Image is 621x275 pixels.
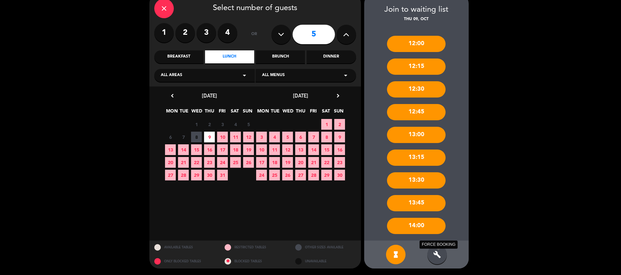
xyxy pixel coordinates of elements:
[282,144,293,155] span: 12
[191,107,202,118] span: WED
[204,119,215,130] span: 2
[218,23,237,43] label: 4
[178,157,189,168] span: 21
[191,119,202,130] span: 1
[241,72,248,79] i: arrow_drop_down
[282,132,293,142] span: 5
[269,132,280,142] span: 4
[290,241,361,255] div: OTHER SIZES AVAILABLE
[197,23,216,43] label: 3
[230,157,241,168] span: 25
[230,144,241,155] span: 18
[334,157,345,168] span: 23
[243,157,254,168] span: 26
[321,157,332,168] span: 22
[217,157,228,168] span: 24
[420,241,458,249] div: FORCE BOOKING
[308,170,319,180] span: 28
[204,170,215,180] span: 30
[243,132,254,142] span: 12
[204,157,215,168] span: 23
[364,4,469,16] div: Join to waiting list
[178,132,189,142] span: 7
[334,144,345,155] span: 16
[321,119,332,130] span: 1
[387,127,446,143] div: 13:00
[321,144,332,155] span: 15
[321,132,332,142] span: 8
[204,107,215,118] span: THU
[191,170,202,180] span: 29
[335,92,341,99] i: chevron_right
[307,50,356,63] div: Dinner
[178,144,189,155] span: 14
[295,144,306,155] span: 13
[160,5,168,12] i: close
[290,255,361,268] div: UNAVAILABLE
[308,144,319,155] span: 14
[242,107,253,118] span: SUN
[149,241,220,255] div: AVAILABLE TABLES
[295,157,306,168] span: 20
[191,157,202,168] span: 22
[334,132,345,142] span: 9
[217,107,228,118] span: FRI
[282,170,293,180] span: 26
[270,107,281,118] span: TUE
[244,23,265,46] div: or
[191,132,202,142] span: 8
[166,107,177,118] span: MON
[178,170,189,180] span: 28
[387,195,446,211] div: 13:45
[387,36,446,52] div: 12:00
[392,251,400,258] i: hourglass_full
[387,218,446,234] div: 14:00
[217,170,228,180] span: 31
[229,107,240,118] span: SAT
[308,132,319,142] span: 7
[387,81,446,98] div: 12:30
[220,255,290,268] div: BLOCKED TABLES
[154,50,203,63] div: Breakfast
[220,241,290,255] div: RESTRICTED TABLES
[387,59,446,75] div: 12:15
[165,157,176,168] span: 20
[243,144,254,155] span: 19
[217,144,228,155] span: 17
[230,119,241,130] span: 4
[308,157,319,168] span: 21
[295,132,306,142] span: 6
[295,170,306,180] span: 27
[321,170,332,180] span: 29
[333,107,344,118] span: SUN
[257,107,268,118] span: MON
[256,144,267,155] span: 10
[169,92,176,99] i: chevron_left
[243,119,254,130] span: 5
[204,144,215,155] span: 16
[293,92,308,99] span: [DATE]
[282,157,293,168] span: 19
[256,170,267,180] span: 24
[217,132,228,142] span: 10
[165,144,176,155] span: 13
[308,107,319,118] span: FRI
[149,255,220,268] div: ONLY BLOCKED TABLES
[269,170,280,180] span: 25
[387,172,446,189] div: 13:30
[205,50,254,63] div: Lunch
[175,23,195,43] label: 2
[364,16,469,23] div: Thu 09, Oct
[161,72,182,79] span: All areas
[256,157,267,168] span: 17
[269,144,280,155] span: 11
[230,132,241,142] span: 11
[191,144,202,155] span: 15
[165,170,176,180] span: 27
[256,50,305,63] div: Brunch
[165,132,176,142] span: 6
[334,119,345,130] span: 2
[433,251,441,258] i: build
[321,107,331,118] span: SAT
[202,92,217,99] span: [DATE]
